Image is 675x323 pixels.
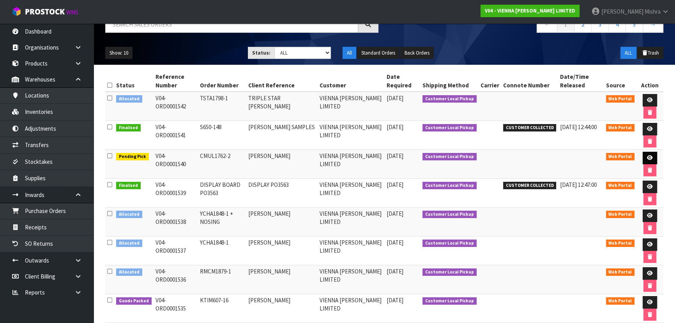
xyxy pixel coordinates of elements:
th: Order Number [198,71,246,92]
small: WMS [66,9,78,16]
td: [PERSON_NAME] SAMPLES [246,121,318,150]
th: Date Required [385,71,421,92]
td: VIENNA [PERSON_NAME] LIMITED [318,150,385,179]
nav: Page navigation [390,16,663,35]
span: Customer Local Pickup [422,95,477,103]
input: Search sales orders [105,16,358,33]
span: Mishra [645,8,661,15]
th: Date/Time Released [558,71,604,92]
span: [DATE] [387,152,403,160]
td: [PERSON_NAME] [246,236,318,265]
span: Goods Packed [116,297,152,305]
th: Shipping Method [421,71,479,92]
a: ← [537,16,557,33]
td: VIENNA [PERSON_NAME] LIMITED [318,121,385,150]
th: Customer [318,71,385,92]
span: CUSTOMER COLLECTED [503,182,557,190]
span: Web Portal [606,297,635,305]
td: [PERSON_NAME] [246,150,318,179]
a: 3 [591,16,609,33]
img: cube-alt.png [12,7,21,16]
a: 5 [626,16,643,33]
td: TSTA1798-1 [198,92,246,121]
span: [DATE] [387,239,403,246]
span: Customer Local Pickup [422,124,477,132]
th: Action [636,71,663,92]
td: V04-ORD0001538 [154,208,198,236]
span: [DATE] [387,296,403,304]
td: V04-ORD0001535 [154,294,198,323]
td: VIENNA [PERSON_NAME] LIMITED [318,208,385,236]
strong: Status: [252,50,270,56]
span: Web Portal [606,95,635,103]
td: VIENNA [PERSON_NAME] LIMITED [318,265,385,294]
th: Source [604,71,637,92]
button: Back Orders [400,47,434,59]
th: Reference Number [154,71,198,92]
th: Status [114,71,154,92]
button: Trash [637,47,663,59]
td: V04-ORD0001540 [154,150,198,179]
span: [DATE] 12:47:00 [560,181,597,188]
span: [DATE] 12:44:00 [560,123,597,131]
span: Web Portal [606,240,635,247]
span: [DATE] [387,181,403,188]
span: Customer Local Pickup [422,211,477,218]
span: ProStock [25,7,65,17]
span: Finalised [116,124,141,132]
td: CMUL1762-2 [198,150,246,179]
a: 2 [574,16,592,33]
button: Show: 10 [105,47,133,59]
span: Customer Local Pickup [422,297,477,305]
button: Standard Orders [357,47,399,59]
strong: V04 - VIENNA [PERSON_NAME] LIMITED [485,7,575,14]
td: [PERSON_NAME] [246,265,318,294]
td: VIENNA [PERSON_NAME] LIMITED [318,92,385,121]
a: 4 [608,16,626,33]
span: Customer Local Pickup [422,240,477,247]
span: [PERSON_NAME] [601,8,643,15]
td: TRIPLE STAR [PERSON_NAME] [246,92,318,121]
td: VIENNA [PERSON_NAME] LIMITED [318,179,385,208]
span: [DATE] [387,94,403,102]
span: Web Portal [606,211,635,218]
td: YCHA1848-1 [198,236,246,265]
span: Customer Local Pickup [422,268,477,276]
span: [DATE] [387,268,403,275]
span: Pending Pick [116,153,149,161]
span: Allocated [116,211,142,218]
span: Web Portal [606,268,635,276]
td: [PERSON_NAME] [246,294,318,323]
td: YCHA1848-1 + NOSING [198,208,246,236]
span: [DATE] [387,210,403,217]
td: VIENNA [PERSON_NAME] LIMITED [318,294,385,323]
span: Customer Local Pickup [422,153,477,161]
span: Web Portal [606,153,635,161]
td: RMCM1879-1 [198,265,246,294]
td: V04-ORD0001537 [154,236,198,265]
span: Finalised [116,182,141,190]
th: Connote Number [501,71,558,92]
a: 1 [557,16,574,33]
span: CUSTOMER COLLECTED [503,124,557,132]
span: Web Portal [606,182,635,190]
span: Allocated [116,268,142,276]
td: S650-148 [198,121,246,150]
span: Customer Local Pickup [422,182,477,190]
th: Client Reference [246,71,318,92]
td: V04-ORD0001539 [154,179,198,208]
td: VIENNA [PERSON_NAME] LIMITED [318,236,385,265]
span: [DATE] [387,123,403,131]
th: Carrier [479,71,501,92]
td: V04-ORD0001536 [154,265,198,294]
span: Web Portal [606,124,635,132]
td: KTIM607-16 [198,294,246,323]
td: [PERSON_NAME] [246,208,318,236]
td: DISPLAY PO3563 [246,179,318,208]
span: Allocated [116,240,142,247]
button: ALL [620,47,636,59]
button: All [343,47,356,59]
span: Allocated [116,95,142,103]
a: V04 - VIENNA [PERSON_NAME] LIMITED [481,5,580,17]
td: V04-ORD0001542 [154,92,198,121]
